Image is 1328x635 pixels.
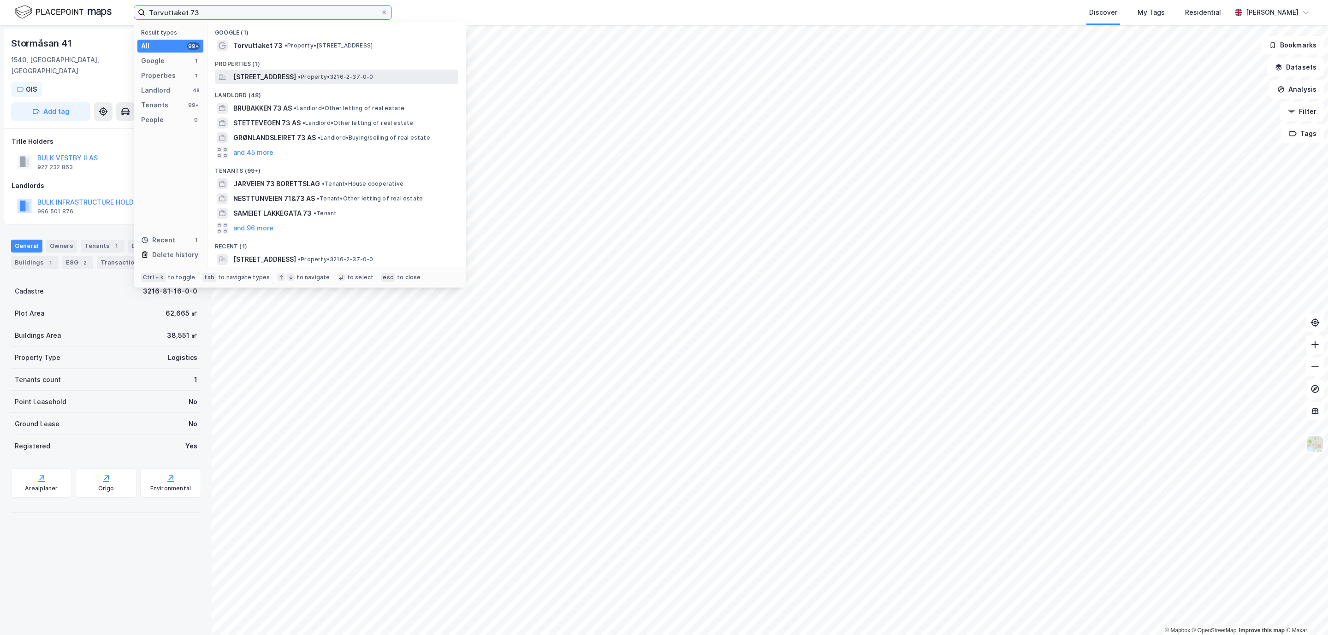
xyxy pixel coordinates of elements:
[15,374,61,385] div: Tenants count
[285,42,287,49] span: •
[167,330,197,341] div: 38,551 ㎡
[192,87,200,94] div: 48
[37,164,73,171] div: 927 232 863
[233,178,320,189] span: JARVEIEN 73 BORETTSLAG
[1306,435,1324,453] img: Z
[128,240,164,253] div: Datasets
[46,258,55,267] div: 1
[397,274,421,281] div: to close
[317,195,320,202] span: •
[168,352,197,363] div: Logistics
[317,195,423,202] span: Tenant • Other letting of real estate
[97,256,156,269] div: Transactions
[141,235,175,246] div: Recent
[141,85,170,96] div: Landlord
[218,274,270,281] div: to navigate types
[1261,36,1324,54] button: Bookmarks
[294,105,296,112] span: •
[141,29,203,36] div: Result types
[192,72,200,79] div: 1
[81,240,125,253] div: Tenants
[233,118,301,129] span: STETTEVEGEN 73 AS
[12,136,201,147] div: Title Holders
[233,193,315,204] span: NESTTUNVEIEN 71&73 AS
[15,396,66,407] div: Point Leasehold
[192,236,200,244] div: 1
[37,208,73,215] div: 996 501 876
[141,273,166,282] div: Ctrl + k
[1281,124,1324,143] button: Tags
[141,41,149,52] div: All
[15,418,59,429] div: Ground Lease
[1138,7,1165,18] div: My Tags
[152,249,198,260] div: Delete history
[207,53,466,70] div: Properties (1)
[189,396,197,407] div: No
[143,286,197,297] div: 3216-81-16-0-0
[1246,7,1298,18] div: [PERSON_NAME]
[185,441,197,452] div: Yes
[1282,591,1328,635] iframe: Chat Widget
[192,116,200,123] div: 0
[15,330,61,341] div: Buildings Area
[15,286,44,297] div: Cadastre
[322,180,325,187] span: •
[233,71,296,82] span: [STREET_ADDRESS]
[194,374,197,385] div: 1
[15,4,112,20] img: logo.f888ab2527a4732fd821a326f86c7f29.svg
[1239,627,1285,634] a: Improve this map
[15,441,50,452] div: Registered
[150,485,191,492] div: Environmental
[141,114,164,125] div: People
[302,119,414,127] span: Landlord • Other letting of real estate
[233,40,283,51] span: Torvuttaket 73
[1267,58,1324,76] button: Datasets
[314,210,316,217] span: •
[46,240,77,253] div: Owners
[381,273,395,282] div: esc
[298,73,373,81] span: Property • 3216-2-37-0-0
[1165,627,1190,634] a: Mapbox
[285,42,373,49] span: Property • [STREET_ADDRESS]
[25,485,58,492] div: Arealplaner
[233,103,292,114] span: BRUBAKKEN 73 AS
[15,352,60,363] div: Property Type
[202,273,216,282] div: tab
[233,223,273,234] button: and 96 more
[233,132,316,143] span: GRØNLANDSLEIRET 73 AS
[11,256,59,269] div: Buildings
[302,119,305,126] span: •
[318,134,430,141] span: Landlord • Buying/selling of real estate
[207,160,466,176] div: Tenants (99+)
[296,274,330,281] div: to navigate
[1280,102,1324,121] button: Filter
[298,256,301,263] span: •
[141,100,168,111] div: Tenants
[168,274,196,281] div: to toggle
[314,210,337,217] span: Tenant
[187,42,200,50] div: 99+
[233,254,296,265] span: [STREET_ADDRESS]
[318,134,320,141] span: •
[11,102,90,121] button: Add tag
[207,84,466,101] div: Landlord (48)
[11,240,42,253] div: General
[1192,627,1237,634] a: OpenStreetMap
[112,241,121,251] div: 1
[26,84,37,95] div: OIS
[11,36,74,51] div: Stormåsan 41
[207,235,466,252] div: Recent (1)
[145,6,380,19] input: Search by address, cadastre, landlords, tenants or people
[233,147,273,158] button: and 45 more
[233,208,312,219] span: SAMEIET LAKKEGATA 73
[11,54,160,76] div: 1540, [GEOGRAPHIC_DATA], [GEOGRAPHIC_DATA]
[1269,80,1324,99] button: Analysis
[298,73,301,80] span: •
[189,418,197,429] div: No
[12,180,201,191] div: Landlords
[1089,7,1117,18] div: Discover
[294,105,405,112] span: Landlord • Other letting of real estate
[1185,7,1221,18] div: Residential
[298,256,373,263] span: Property • 3216-2-37-0-0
